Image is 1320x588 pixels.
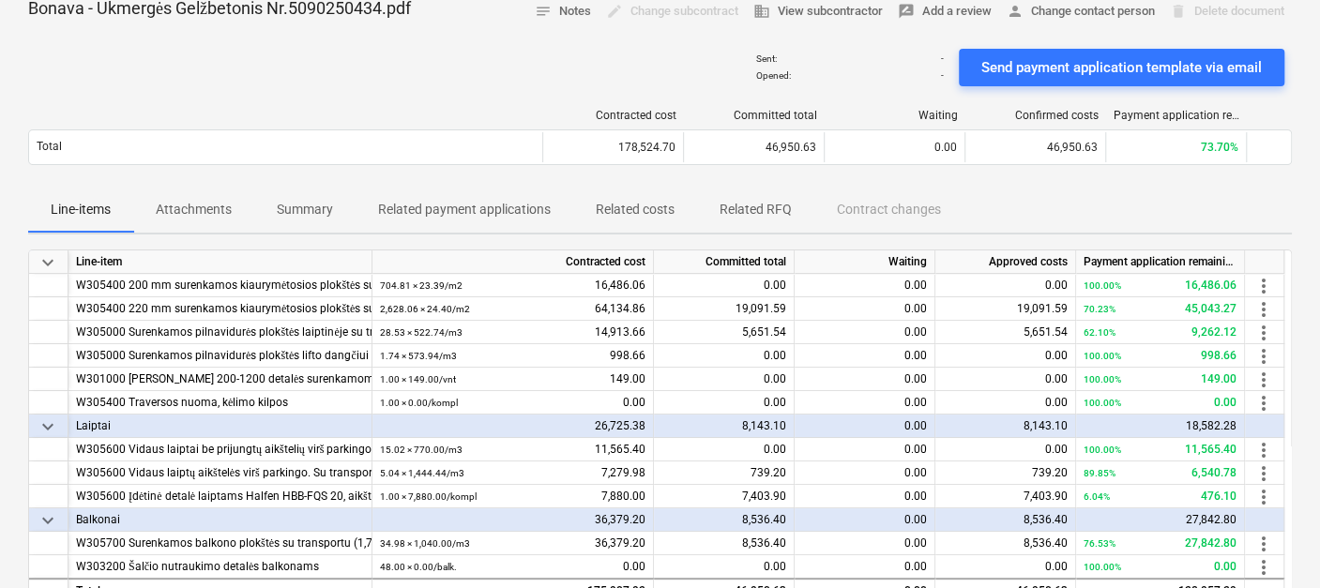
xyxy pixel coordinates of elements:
[378,200,551,219] p: Related payment applications
[904,396,927,409] span: 0.00
[380,532,645,555] div: 36,379.20
[1047,141,1098,154] span: 46,950.63
[380,304,470,314] small: 2,628.06 × 24.40 / m2
[691,109,817,122] div: Committed total
[904,349,927,362] span: 0.00
[37,139,62,155] p: Total
[596,200,675,219] p: Related costs
[1226,498,1320,588] div: Chat Widget
[1007,3,1024,20] span: person
[904,443,927,456] span: 0.00
[904,302,927,315] span: 0.00
[1084,491,1110,502] small: 6.04%
[898,3,915,20] span: rate_review
[76,555,364,579] div: W303200 Šalčio nutraukimo detalės balkonams
[156,200,232,219] p: Attachments
[380,438,645,461] div: 11,565.40
[380,327,463,338] small: 28.53 × 522.74 / m3
[795,415,935,438] div: 0.00
[832,109,958,122] div: Waiting
[1114,109,1239,122] div: Payment application remaining
[941,69,944,82] p: -
[742,325,786,339] span: 5,651.54
[751,466,786,479] span: 739.20
[542,132,683,162] div: 178,524.70
[736,302,786,315] span: 19,091.59
[904,372,927,385] span: 0.00
[934,141,957,154] span: 0.00
[1084,327,1115,338] small: 62.10%
[37,251,59,274] span: keyboard_arrow_down
[372,250,654,274] div: Contracted cost
[1084,344,1237,368] div: 998.66
[764,279,786,292] span: 0.00
[1252,322,1275,344] span: more_vert
[372,508,654,532] div: 36,379.20
[1076,250,1245,274] div: Payment application remaining
[380,562,457,572] small: 48.00 × 0.00 / balk.
[1084,398,1121,408] small: 100.00%
[380,485,645,508] div: 7,880.00
[76,297,364,321] div: W305400 220 mm surenkamos kiaurymėtosios plokštės su transportu skaičiuojant Neto kiekį ir su tra...
[1007,1,1155,23] span: Change contact person
[551,109,676,122] div: Contracted cost
[654,250,795,274] div: Committed total
[904,466,927,479] span: 0.00
[1017,302,1068,315] span: 19,091.59
[1084,321,1237,344] div: 9,262.12
[1084,485,1237,508] div: 476.10
[1252,392,1275,415] span: more_vert
[1084,445,1121,455] small: 100.00%
[1084,280,1121,291] small: 100.00%
[935,250,1076,274] div: Approved costs
[76,415,364,438] div: Laiptai
[380,368,645,391] div: 149.00
[1045,396,1068,409] span: 0.00
[1252,369,1275,391] span: more_vert
[76,391,364,415] div: W305400 Traversos nuoma, kėlimo kilpos
[1252,462,1275,485] span: more_vert
[1024,490,1068,503] span: 7,403.90
[76,508,364,532] div: Balkonai
[380,491,477,502] small: 1.00 × 7,880.00 / kompl
[1252,486,1275,508] span: more_vert
[1045,372,1068,385] span: 0.00
[1084,532,1237,555] div: 27,842.80
[380,351,457,361] small: 1.74 × 573.94 / m3
[742,490,786,503] span: 7,403.90
[51,200,111,219] p: Line-items
[1084,368,1237,391] div: 149.00
[380,297,645,321] div: 64,134.86
[37,509,59,532] span: keyboard_arrow_down
[76,321,364,344] div: W305000 Surenkamos pilnavidurės plokštės laiptinėje su transportu
[1045,560,1068,573] span: 0.00
[380,374,456,384] small: 1.00 × 149.00 / vnt
[1084,461,1237,485] div: 6,540.78
[764,560,786,573] span: 0.00
[904,560,927,573] span: 0.00
[380,445,463,455] small: 15.02 × 770.00 / m3
[1252,298,1275,321] span: more_vert
[1252,439,1275,461] span: more_vert
[904,279,927,292] span: 0.00
[753,1,883,23] span: View subcontractor
[76,438,364,461] div: W305600 Vidaus laiptai be prijungtų aikštelių virš parkingo. Su transportu
[742,536,786,550] span: 8,536.40
[372,415,654,438] div: 26,725.38
[1024,536,1068,550] span: 8,536.40
[1024,325,1068,339] span: 5,651.54
[380,468,464,478] small: 5.04 × 1,444.44 / m3
[1084,438,1237,461] div: 11,565.40
[981,55,1262,80] div: Send payment application template via email
[935,415,1076,438] div: 8,143.10
[1084,304,1115,314] small: 70.23%
[37,415,59,438] span: keyboard_arrow_down
[1252,345,1275,368] span: more_vert
[76,274,364,297] div: W305400 200 mm surenkamos kiaurymėtosios plokštės su transportu skaičiuojant Neto kiekį ir su tra...
[795,250,935,274] div: Waiting
[1084,351,1121,361] small: 100.00%
[1045,349,1068,362] span: 0.00
[380,538,470,549] small: 34.98 × 1,040.00 / m3
[1084,555,1237,579] div: 0.00
[1032,466,1068,479] span: 739.20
